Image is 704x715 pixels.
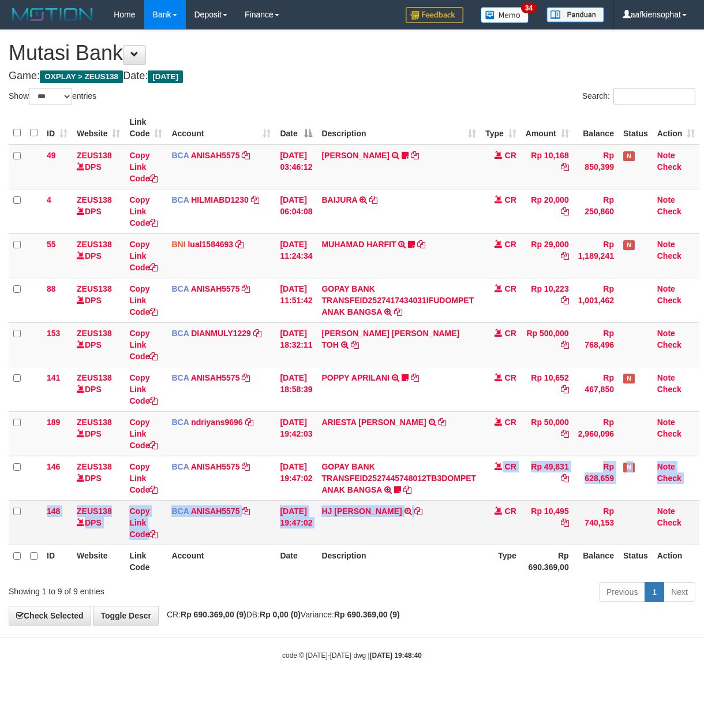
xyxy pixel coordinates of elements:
[9,6,96,23] img: MOTION_logo.png
[403,485,411,494] a: Copy GOPAY BANK TRANSFEID2527445748012TB3DOMPET ANAK BANGSA to clipboard
[242,284,250,293] a: Copy ANISAH5575 to clipboard
[9,606,91,625] a: Check Selected
[505,373,516,382] span: CR
[161,610,400,619] span: CR: DB: Variance:
[125,111,167,144] th: Link Code: activate to sort column ascending
[29,88,72,105] select: Showentries
[125,545,167,578] th: Link Code
[72,367,125,411] td: DPS
[521,189,574,233] td: Rp 20,000
[72,189,125,233] td: DPS
[521,367,574,411] td: Rp 10,652
[574,111,619,144] th: Balance
[561,429,569,438] a: Copy Rp 50,000 to clipboard
[623,151,635,161] span: Has Note
[321,462,476,494] a: GOPAY BANK TRANSFEID2527445748012TB3DOMPET ANAK BANGSA
[561,162,569,172] a: Copy Rp 10,168 to clipboard
[191,195,249,204] a: HILMIABD1230
[574,367,619,411] td: Rp 467,850
[275,500,317,545] td: [DATE] 19:47:02
[72,233,125,278] td: DPS
[72,144,125,189] td: DPS
[167,545,275,578] th: Account
[505,507,516,516] span: CR
[657,284,675,293] a: Note
[77,373,112,382] a: ZEUS138
[181,610,246,619] strong: Rp 690.369,00 (9)
[77,329,112,338] a: ZEUS138
[561,207,569,216] a: Copy Rp 20,000 to clipboard
[47,195,51,204] span: 4
[657,429,681,438] a: Check
[505,462,516,471] span: CR
[481,111,521,144] th: Type: activate to sort column ascending
[623,463,635,472] span: Has Note
[657,207,681,216] a: Check
[613,88,695,105] input: Search:
[505,195,516,204] span: CR
[321,507,402,516] a: HJ [PERSON_NAME]
[505,418,516,427] span: CR
[657,474,681,483] a: Check
[321,240,396,249] a: MUHAMAD HARFIT
[191,151,240,160] a: ANISAH5575
[275,144,317,189] td: [DATE] 03:46:12
[275,322,317,367] td: [DATE] 18:32:11
[619,545,653,578] th: Status
[72,278,125,322] td: DPS
[275,233,317,278] td: [DATE] 11:24:34
[47,373,60,382] span: 141
[171,373,189,382] span: BCA
[521,545,574,578] th: Rp 690.369,00
[582,88,695,105] label: Search:
[623,374,635,383] span: Has Note
[129,373,158,405] a: Copy Link Code
[171,151,189,160] span: BCA
[42,545,72,578] th: ID
[282,651,422,660] small: code © [DATE]-[DATE] dwg |
[546,7,604,23] img: panduan.png
[574,322,619,367] td: Rp 768,496
[574,278,619,322] td: Rp 1,001,462
[657,240,675,249] a: Note
[9,42,695,65] h1: Mutasi Bank
[351,340,359,349] a: Copy CARINA OCTAVIA TOH to clipboard
[191,373,240,382] a: ANISAH5575
[191,462,240,471] a: ANISAH5575
[599,582,645,602] a: Previous
[369,195,377,204] a: Copy BAIJURA to clipboard
[129,462,158,494] a: Copy Link Code
[505,151,516,160] span: CR
[657,296,681,305] a: Check
[77,507,112,516] a: ZEUS138
[657,251,681,260] a: Check
[47,507,60,516] span: 148
[574,144,619,189] td: Rp 850,399
[242,373,250,382] a: Copy ANISAH5575 to clipboard
[521,456,574,500] td: Rp 49,831
[275,111,317,144] th: Date: activate to sort column descending
[77,195,112,204] a: ZEUS138
[77,418,112,427] a: ZEUS138
[235,240,244,249] a: Copy lual1584693 to clipboard
[657,340,681,349] a: Check
[72,456,125,500] td: DPS
[657,373,675,382] a: Note
[275,411,317,456] td: [DATE] 19:42:03
[561,474,569,483] a: Copy Rp 49,831 to clipboard
[481,545,521,578] th: Type
[171,284,189,293] span: BCA
[657,151,675,160] a: Note
[505,240,516,249] span: CR
[411,151,419,160] a: Copy INA PAUJANAH to clipboard
[72,545,125,578] th: Website
[521,233,574,278] td: Rp 29,000
[321,329,459,349] a: [PERSON_NAME] [PERSON_NAME] TOH
[191,418,243,427] a: ndriyans9696
[93,606,159,625] a: Toggle Descr
[505,284,516,293] span: CR
[645,582,664,602] a: 1
[253,329,261,338] a: Copy DIANMULY1229 to clipboard
[574,189,619,233] td: Rp 250,860
[521,3,537,13] span: 34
